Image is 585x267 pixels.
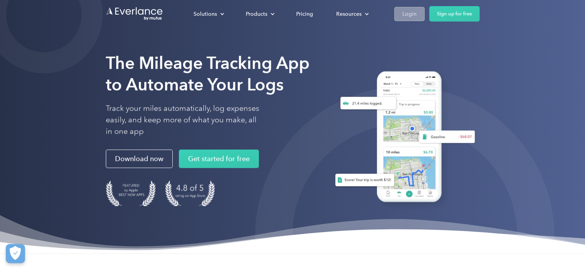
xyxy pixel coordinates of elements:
[179,149,259,168] a: Get started for free
[336,9,362,19] div: Resources
[238,7,281,21] div: Products
[328,7,375,21] div: Resources
[288,7,321,21] a: Pricing
[106,180,156,206] img: Badge for Featured by Apple Best New Apps
[106,7,163,21] a: Go to homepage
[106,53,310,95] strong: The Mileage Tracking App to Automate Your Logs
[6,244,25,263] button: Cookies Settings
[394,7,425,21] a: Login
[193,9,217,19] div: Solutions
[246,9,267,19] div: Products
[296,9,313,19] div: Pricing
[165,180,215,206] img: 4.9 out of 5 stars on the app store
[186,7,230,21] div: Solutions
[106,149,173,168] a: Download now
[106,103,260,137] p: Track your miles automatically, log expenses easily, and keep more of what you make, all in one app
[429,6,480,22] a: Sign up for free
[402,9,417,19] div: Login
[326,65,480,211] img: Everlance, mileage tracker app, expense tracking app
